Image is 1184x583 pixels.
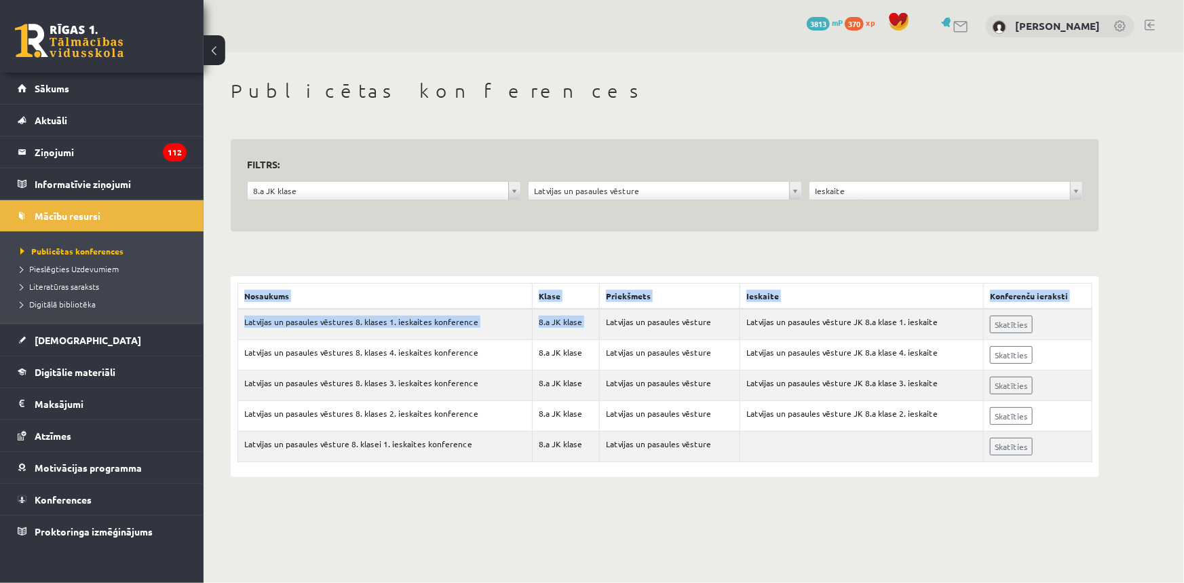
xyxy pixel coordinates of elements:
span: Digitālā bibliotēka [20,299,96,309]
a: Ieskaite [809,182,1082,200]
a: Aktuāli [18,105,187,136]
legend: Informatīvie ziņojumi [35,168,187,200]
a: Konferences [18,484,187,515]
td: Latvijas un pasaules vēsture [599,371,740,401]
a: Skatīties [990,438,1033,455]
a: [DEMOGRAPHIC_DATA] [18,324,187,356]
a: Latvijas un pasaules vēsture [529,182,801,200]
a: Informatīvie ziņojumi [18,168,187,200]
td: Latvijas un pasaules vēsture [599,432,740,462]
td: Latvijas un pasaules vēstures 8. klases 3. ieskaites konference [238,371,533,401]
td: Latvijas un pasaules vēsture JK 8.a klase 4. ieskaite [740,340,984,371]
td: Latvijas un pasaules vēsture JK 8.a klase 2. ieskaite [740,401,984,432]
td: Latvijas un pasaules vēsture JK 8.a klase 3. ieskaite [740,371,984,401]
a: Ziņojumi112 [18,136,187,168]
h3: Filtrs: [247,155,1067,174]
a: Digitālā bibliotēka [20,298,190,310]
td: 8.a JK klase [532,371,599,401]
td: 8.a JK klase [532,309,599,340]
a: Sākums [18,73,187,104]
a: Skatīties [990,377,1033,394]
h1: Publicētas konferences [231,79,1099,102]
td: Latvijas un pasaules vēsture [599,340,740,371]
img: Kārlis Bergs [993,20,1006,34]
a: Skatīties [990,346,1033,364]
span: Atzīmes [35,430,71,442]
a: Motivācijas programma [18,452,187,483]
th: Ieskaite [740,284,984,309]
span: Latvijas un pasaules vēsture [534,182,784,200]
legend: Ziņojumi [35,136,187,168]
th: Klase [532,284,599,309]
a: Digitālie materiāli [18,356,187,388]
a: 3813 mP [807,17,843,28]
td: Latvijas un pasaules vēstures 8. klases 4. ieskaites konference [238,340,533,371]
span: Pieslēgties Uzdevumiem [20,263,119,274]
a: Publicētas konferences [20,245,190,257]
th: Konferenču ieraksti [984,284,1092,309]
td: 8.a JK klase [532,340,599,371]
a: Rīgas 1. Tālmācības vidusskola [15,24,123,58]
span: Literatūras saraksts [20,281,99,292]
a: Skatīties [990,316,1033,333]
span: Sākums [35,82,69,94]
td: Latvijas un pasaules vēsture 8. klasei 1. ieskaites konference [238,432,533,462]
span: Konferences [35,493,92,506]
span: Ieskaite [815,182,1065,200]
td: Latvijas un pasaules vēsture JK 8.a klase 1. ieskaite [740,309,984,340]
i: 112 [163,143,187,162]
th: Nosaukums [238,284,533,309]
a: Mācību resursi [18,200,187,231]
td: 8.a JK klase [532,432,599,462]
a: [PERSON_NAME] [1015,19,1100,33]
legend: Maksājumi [35,388,187,419]
td: 8.a JK klase [532,401,599,432]
span: Mācību resursi [35,210,100,222]
span: Digitālie materiāli [35,366,115,378]
td: Latvijas un pasaules vēstures 8. klases 2. ieskaites konference [238,401,533,432]
th: Priekšmets [599,284,740,309]
span: Proktoringa izmēģinājums [35,525,153,538]
span: xp [866,17,875,28]
a: Literatūras saraksts [20,280,190,293]
a: 8.a JK klase [248,182,520,200]
a: Pieslēgties Uzdevumiem [20,263,190,275]
a: Maksājumi [18,388,187,419]
td: Latvijas un pasaules vēstures 8. klases 1. ieskaites konference [238,309,533,340]
span: 3813 [807,17,830,31]
a: Proktoringa izmēģinājums [18,516,187,547]
span: 370 [845,17,864,31]
a: 370 xp [845,17,881,28]
span: mP [832,17,843,28]
span: Publicētas konferences [20,246,123,257]
span: Motivācijas programma [35,462,142,474]
td: Latvijas un pasaules vēsture [599,309,740,340]
a: Atzīmes [18,420,187,451]
span: [DEMOGRAPHIC_DATA] [35,334,141,346]
a: Skatīties [990,407,1033,425]
span: Aktuāli [35,114,67,126]
span: 8.a JK klase [253,182,503,200]
td: Latvijas un pasaules vēsture [599,401,740,432]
